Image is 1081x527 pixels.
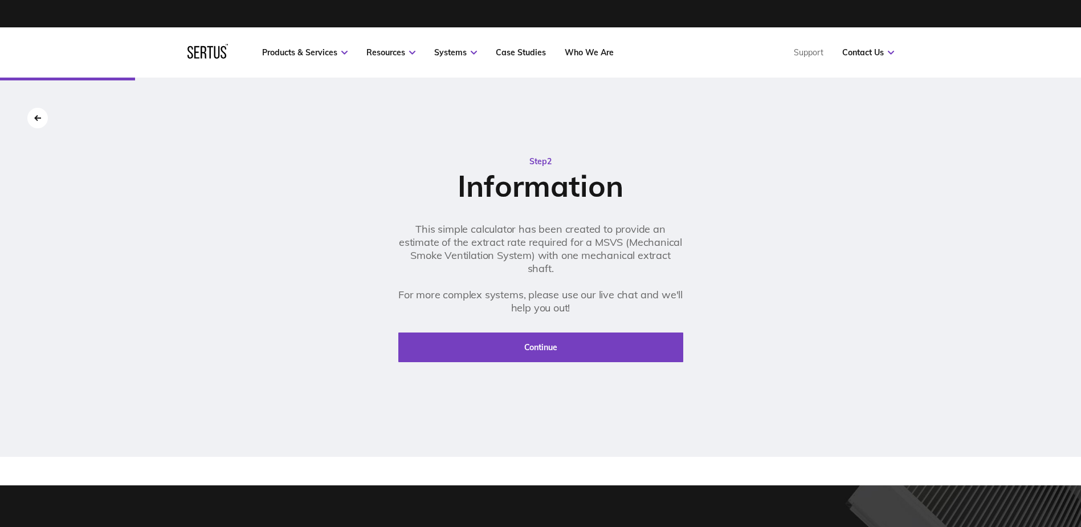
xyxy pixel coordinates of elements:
[496,47,546,58] a: Case Studies
[842,47,894,58] a: Contact Us
[398,222,683,314] div: This simple calculator has been created to provide an estimate of the extract rate required for a...
[434,47,477,58] a: Systems
[398,333,683,362] button: Continue
[366,47,415,58] a: Resources
[262,47,348,58] a: Products & Services
[876,395,1081,527] iframe: Chat Widget
[565,47,614,58] a: Who We Are
[398,167,683,204] p: Information
[398,156,683,167] p: Step 2
[794,47,823,58] a: Support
